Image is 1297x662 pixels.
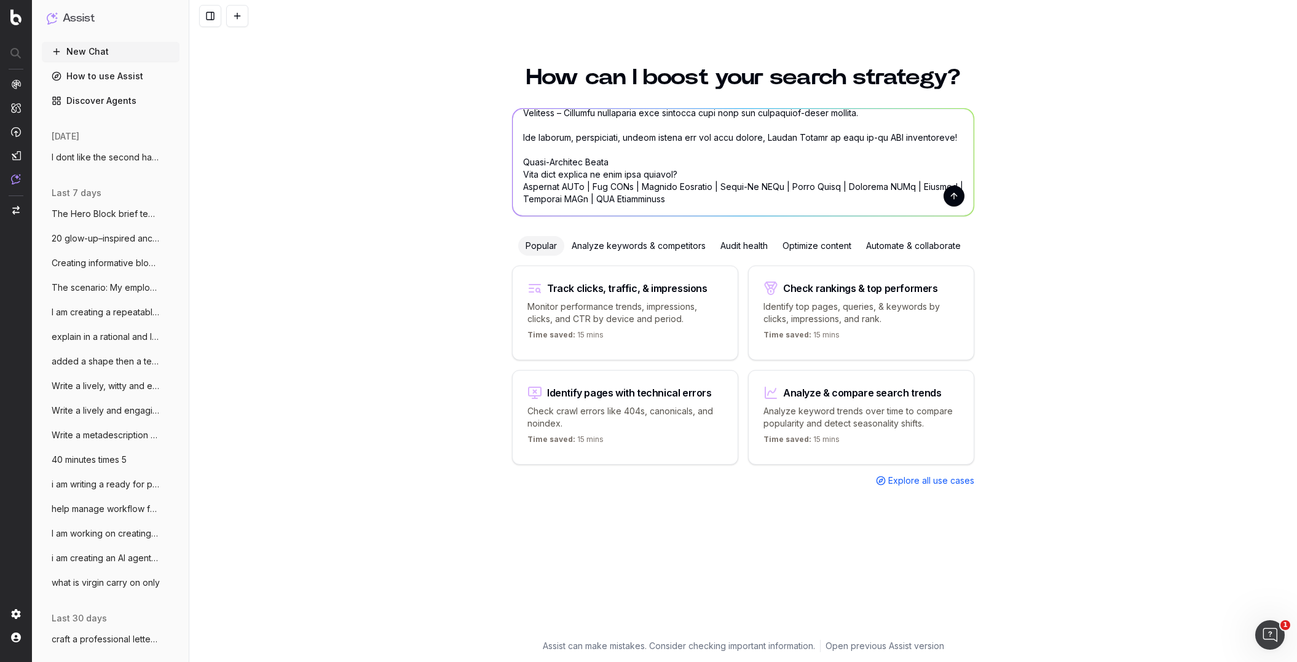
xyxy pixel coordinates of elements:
[42,91,179,111] a: Discover Agents
[1280,620,1290,630] span: 1
[11,632,21,642] img: My account
[826,640,944,652] a: Open previous Assist version
[52,633,160,645] span: craft a professional letter for chargepb
[42,352,179,371] button: added a shape then a text box within on
[42,401,179,420] button: Write a lively and engaging metadescript
[52,478,160,491] span: i am writing a ready for pick up email w
[63,10,95,27] h1: Assist
[11,151,21,160] img: Studio
[763,405,959,430] p: Analyze keyword trends over time to compare popularity and detect seasonality shifts.
[52,208,160,220] span: The Hero Block brief template Engaging
[888,475,974,487] span: Explore all use cases
[763,330,840,345] p: 15 mins
[763,435,840,449] p: 15 mins
[52,612,107,625] span: last 30 days
[52,503,160,515] span: help manage workflow for this - includin
[42,302,179,322] button: I am creating a repeatable prompt to gen
[783,388,942,398] div: Analyze & compare search trends
[52,454,127,466] span: 40 minutes times 5
[12,206,20,215] img: Switch project
[1255,620,1285,650] iframe: Intercom live chat
[52,552,160,564] span: i am creating an AI agent for seo conten
[47,10,175,27] button: Assist
[42,66,179,86] a: How to use Assist
[42,450,179,470] button: 40 minutes times 5
[42,148,179,167] button: I dont like the second half of this sent
[527,330,604,345] p: 15 mins
[11,103,21,113] img: Intelligence
[42,253,179,273] button: Creating informative block (of this leng
[564,236,713,256] div: Analyze keywords & competitors
[763,435,811,444] span: Time saved:
[10,9,22,25] img: Botify logo
[52,232,160,245] span: 20 glow-up–inspired anchor text lines fo
[11,609,21,619] img: Setting
[543,640,815,652] p: Assist can make mistakes. Consider checking important information.
[547,283,708,293] div: Track clicks, traffic, & impressions
[52,130,79,143] span: [DATE]
[52,404,160,417] span: Write a lively and engaging metadescript
[42,425,179,445] button: Write a metadescription for [PERSON_NAME]
[42,278,179,298] button: The scenario: My employee is on to a sec
[52,355,160,368] span: added a shape then a text box within on
[11,127,21,137] img: Activation
[763,330,811,339] span: Time saved:
[513,109,974,216] textarea: lorem ipsu dolor sita co adipisc elitsedd - eiusmodt inc utla etd mag aliquaenimad. Min veni quis...
[42,475,179,494] button: i am writing a ready for pick up email w
[527,435,604,449] p: 15 mins
[42,573,179,593] button: what is virgin carry on only
[763,301,959,325] p: Identify top pages, queries, & keywords by clicks, impressions, and rank.
[527,330,575,339] span: Time saved:
[42,42,179,61] button: New Chat
[527,435,575,444] span: Time saved:
[876,475,974,487] a: Explore all use cases
[52,282,160,294] span: The scenario: My employee is on to a sec
[52,331,160,343] span: explain in a rational and logical manner
[547,388,712,398] div: Identify pages with technical errors
[11,79,21,89] img: Analytics
[52,151,160,164] span: I dont like the second half of this sent
[52,429,160,441] span: Write a metadescription for [PERSON_NAME]
[42,204,179,224] button: The Hero Block brief template Engaging
[775,236,859,256] div: Optimize content
[713,236,775,256] div: Audit health
[42,548,179,568] button: i am creating an AI agent for seo conten
[512,66,974,89] h1: How can I boost your search strategy?
[859,236,968,256] div: Automate & collaborate
[42,524,179,543] button: I am working on creating sub category co
[52,187,101,199] span: last 7 days
[42,229,179,248] button: 20 glow-up–inspired anchor text lines fo
[52,380,160,392] span: Write a lively, witty and engaging meta
[42,376,179,396] button: Write a lively, witty and engaging meta
[42,499,179,519] button: help manage workflow for this - includin
[783,283,938,293] div: Check rankings & top performers
[527,405,723,430] p: Check crawl errors like 404s, canonicals, and noindex.
[527,301,723,325] p: Monitor performance trends, impressions, clicks, and CTR by device and period.
[11,174,21,184] img: Assist
[47,12,58,24] img: Assist
[518,236,564,256] div: Popular
[52,527,160,540] span: I am working on creating sub category co
[52,577,160,589] span: what is virgin carry on only
[52,257,160,269] span: Creating informative block (of this leng
[42,629,179,649] button: craft a professional letter for chargepb
[52,306,160,318] span: I am creating a repeatable prompt to gen
[42,327,179,347] button: explain in a rational and logical manner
